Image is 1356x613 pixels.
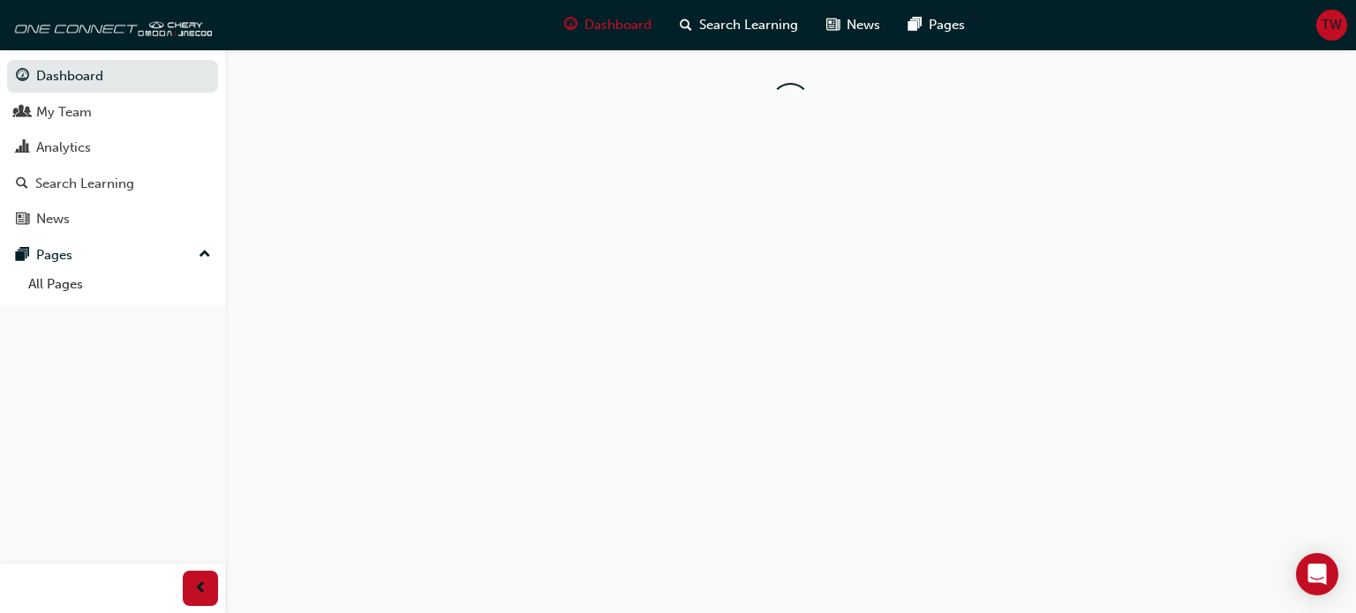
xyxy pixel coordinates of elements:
span: prev-icon [194,578,207,600]
a: My Team [7,96,218,129]
a: Analytics [7,131,218,164]
a: All Pages [21,271,218,298]
span: search-icon [16,176,28,192]
span: News [847,15,880,35]
a: News [7,203,218,235]
a: pages-iconPages [894,7,979,43]
span: Search Learning [699,15,798,35]
a: guage-iconDashboard [550,7,666,43]
span: guage-icon [16,69,29,85]
span: guage-icon [564,14,577,36]
span: news-icon [826,14,840,36]
a: news-iconNews [812,7,894,43]
span: pages-icon [16,248,29,264]
span: Pages [929,15,965,35]
span: up-icon [199,243,211,266]
a: search-iconSearch Learning [666,7,812,43]
div: Open Intercom Messenger [1296,553,1338,595]
a: Dashboard [7,60,218,93]
span: people-icon [16,105,29,121]
div: Analytics [36,138,91,158]
button: Pages [7,239,218,272]
button: TW [1316,10,1347,41]
span: news-icon [16,212,29,228]
span: Dashboard [584,15,652,35]
div: News [36,209,70,229]
div: My Team [36,102,92,123]
span: TW [1322,15,1342,35]
div: Search Learning [35,174,134,194]
button: DashboardMy TeamAnalyticsSearch LearningNews [7,56,218,239]
span: pages-icon [908,14,922,36]
img: oneconnect [9,7,212,42]
div: Pages [36,245,72,265]
span: chart-icon [16,140,29,156]
a: Search Learning [7,168,218,200]
span: search-icon [680,14,692,36]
